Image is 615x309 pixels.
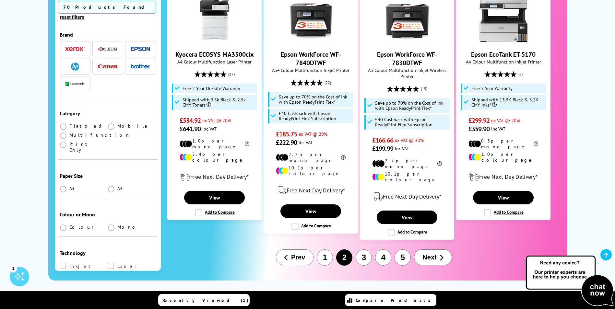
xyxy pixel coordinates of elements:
li: 2.7p per mono page [372,158,442,169]
span: Mono [117,224,139,230]
li: 2.7p per mono page [276,152,346,163]
span: A3 Colour Multifunction Inkjet Wireless Printer [363,67,451,79]
span: inc VAT [202,126,217,132]
span: Flatbed [69,123,103,129]
span: £641.90 [180,125,201,133]
img: Brother [131,64,150,69]
img: Open Live Chat window [524,255,615,308]
div: Paper Size [60,173,156,179]
span: £40 Cashback with Epson ReadyPrint Flex Subscription [375,117,448,127]
label: Add to Compare [484,209,524,216]
span: Multifunction [69,132,130,138]
li: 0.3p per mono page [468,138,538,150]
span: £166.66 [372,136,393,144]
span: (27) [228,68,235,80]
span: Laser [117,263,139,270]
a: Epson WorkForce WF-7840DTWF [281,50,341,67]
button: Kyocera [96,45,119,53]
div: modal_delivery [363,188,451,206]
button: 4 [375,249,391,266]
span: ex VAT @ 20% [299,131,327,137]
span: (15) [421,83,427,95]
span: £199.99 [372,144,393,153]
li: 10.1p per colour page [372,171,442,183]
div: Brand [60,31,156,38]
a: Kyocera ECOSYS MA3500cix [175,50,254,59]
span: Next [422,254,436,261]
a: View [280,204,341,218]
label: Add to Compare [291,223,331,230]
img: Lexmark [65,82,85,86]
button: HP [63,62,87,71]
div: modal_delivery [460,168,547,186]
span: (22) [325,76,331,89]
a: View [473,191,533,204]
button: Xerox [63,45,87,53]
div: modal_delivery [267,181,354,200]
span: Inkjet [69,263,93,270]
span: A3+ Colour Multifunction Inkjet Printer [267,67,354,73]
div: 1 [10,265,17,272]
div: Technology [60,250,156,256]
div: Category [60,110,156,117]
h2: Why buy from us? [66,289,548,299]
a: Compare Products [345,294,436,306]
span: Print Only [69,141,108,153]
a: Epson WorkForce WF-7840DTWF [287,39,335,45]
span: 70 Products Found [58,1,156,14]
button: Next [414,249,452,265]
label: Add to Compare [388,229,427,236]
span: inc VAT [491,126,505,132]
span: Save up to 70% on the Cost of Ink with Epson ReadyPrint Flex* [375,100,448,111]
a: View [184,191,244,204]
img: Canon [98,64,117,69]
span: £222.90 [276,138,297,147]
button: Prev [276,249,313,265]
span: £534.92 [180,116,201,125]
span: £359.90 [468,125,490,133]
a: Recently Viewed (1) [158,294,250,306]
button: 5 [395,249,411,266]
span: Save up to 70% on the Cost of Ink with Epson ReadyPrint Flex* [279,94,352,105]
img: Xerox [65,47,85,51]
a: View [377,211,437,224]
div: Colour or Mono [60,211,156,218]
a: Epson EcoTank ET-5170 [479,39,528,45]
span: ex VAT @ 20% [202,117,231,123]
span: (6) [518,68,523,80]
span: Shipped with 3.5k Black & 2.5k CMY Toners [183,97,256,108]
button: Lexmark [63,80,87,88]
li: 10.1p per colour page [276,165,346,177]
span: A3 [69,186,75,191]
img: Epson [131,47,150,51]
button: Epson [129,45,152,53]
li: 1.0p per colour page [468,151,538,163]
img: HP [71,63,79,71]
button: reset filters [58,14,86,20]
div: modal_delivery [171,168,258,186]
a: Kyocera ECOSYS MA3500cix [190,39,239,45]
button: 1 [317,249,333,266]
li: 1.0p per mono page [180,138,249,150]
span: £40 Cashback with Epson ReadyPrint Flex Subscription [279,111,352,121]
label: Add to Compare [195,209,235,216]
span: inc VAT [299,139,313,145]
a: Epson EcoTank ET-5170 [471,50,536,59]
li: 5.4p per colour page [180,151,249,163]
span: A4 Colour Multifunction Inkjet Printer [460,59,547,65]
span: Shipped with 13.3K Black & 5.2K CMY Inks* [471,97,545,108]
img: Kyocera [98,47,117,51]
span: Colour [69,224,96,230]
span: A4 Colour Multifunction Laser Printer [171,59,258,65]
span: £185.75 [276,130,297,138]
span: ex VAT @ 20% [395,137,424,143]
span: £299.92 [468,116,490,125]
span: Mobile [117,123,149,129]
span: Free 2 Year On-Site Warranty [183,86,240,91]
span: Compare Products [356,297,434,303]
button: Brother [129,62,152,71]
button: Canon [96,62,119,71]
a: Epson WorkForce WF-7830DTWF [383,39,432,45]
span: inc VAT [395,145,409,152]
span: A4 [117,186,123,191]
